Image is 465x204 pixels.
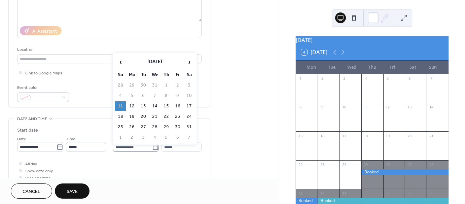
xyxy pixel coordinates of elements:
[298,162,303,167] div: 22
[127,70,137,80] th: Mo
[342,191,347,196] div: 31
[385,162,390,167] div: 26
[423,61,443,74] div: Sun
[25,161,37,168] span: All day
[17,136,26,143] span: Date
[429,133,434,138] div: 21
[149,91,160,101] td: 7
[320,162,325,167] div: 23
[25,168,53,175] span: Show date only
[127,80,137,90] td: 29
[17,115,47,123] span: Date and time
[342,133,347,138] div: 17
[115,70,126,80] th: Su
[149,112,160,122] td: 21
[385,191,390,196] div: 2
[138,133,149,142] td: 3
[138,112,149,122] td: 20
[149,80,160,90] td: 31
[320,76,325,81] div: 2
[298,191,303,196] div: 29
[184,122,194,132] td: 31
[407,76,412,81] div: 6
[320,133,325,138] div: 16
[407,105,412,110] div: 13
[149,122,160,132] td: 28
[184,55,194,69] span: ›
[296,36,449,44] div: [DATE]
[115,101,126,111] td: 11
[161,133,172,142] td: 5
[184,70,194,80] th: Sa
[55,183,90,199] button: Save
[17,84,68,91] div: Event color
[149,101,160,111] td: 14
[161,70,172,80] th: Th
[127,55,183,69] th: [DATE]
[363,76,368,81] div: 4
[127,133,137,142] td: 2
[320,105,325,110] div: 9
[363,191,368,196] div: 1
[342,105,347,110] div: 10
[362,61,382,74] div: Thu
[363,133,368,138] div: 18
[429,162,434,167] div: 28
[342,162,347,167] div: 24
[342,61,362,74] div: Wed
[407,133,412,138] div: 20
[127,112,137,122] td: 19
[138,101,149,111] td: 13
[172,80,183,90] td: 2
[298,105,303,110] div: 8
[320,191,325,196] div: 30
[385,133,390,138] div: 19
[385,105,390,110] div: 12
[67,188,78,195] span: Save
[115,122,126,132] td: 25
[184,112,194,122] td: 24
[385,76,390,81] div: 5
[161,80,172,90] td: 1
[25,70,62,77] span: Link to Google Maps
[382,61,402,74] div: Fri
[115,91,126,101] td: 4
[138,70,149,80] th: Tu
[172,91,183,101] td: 9
[161,122,172,132] td: 29
[402,61,423,74] div: Sat
[342,76,347,81] div: 3
[66,136,75,143] span: Time
[127,122,137,132] td: 26
[115,80,126,90] td: 28
[127,101,137,111] td: 12
[161,112,172,122] td: 22
[407,162,412,167] div: 27
[184,133,194,142] td: 7
[172,112,183,122] td: 23
[407,191,412,196] div: 3
[23,188,40,195] span: Cancel
[127,91,137,101] td: 5
[172,70,183,80] th: Fr
[298,133,303,138] div: 15
[429,105,434,110] div: 14
[298,76,303,81] div: 1
[17,46,200,53] div: Location
[149,70,160,80] th: We
[429,191,434,196] div: 4
[138,80,149,90] td: 30
[363,105,368,110] div: 11
[161,101,172,111] td: 15
[11,183,52,199] button: Cancel
[363,162,368,167] div: 25
[184,91,194,101] td: 10
[301,61,321,74] div: Mon
[25,175,51,182] span: Hide end time
[138,91,149,101] td: 6
[172,101,183,111] td: 16
[172,133,183,142] td: 6
[149,133,160,142] td: 4
[296,198,318,204] div: Booked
